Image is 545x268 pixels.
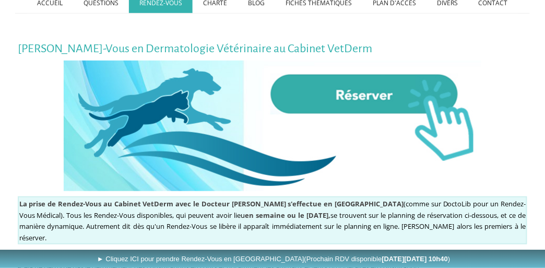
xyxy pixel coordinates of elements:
strong: La prise de Rendez-Vous au Cabinet VetDerm avec le Docteur [PERSON_NAME] s'effectue en [GEOGRAPHI... [19,199,404,208]
h1: [PERSON_NAME]-Vous en Dermatologie Vétérinaire au Cabinet VetDerm [18,42,528,55]
span: (comme [19,199,430,208]
img: Rendez-Vous en Ligne au Cabinet VetDerm [64,61,481,191]
span: se trouvent sur le planning de réservation ci-dessous, et ce de manière dynamique. Autrement dit ... [19,211,526,242]
span: en semaine ou le [DATE], [245,211,330,220]
span: ► Cliquez ICI pour prendre Rendez-Vous en [GEOGRAPHIC_DATA] [97,255,451,263]
b: [DATE][DATE] 10h40 [382,255,448,263]
span: (Prochain RDV disponible ) [304,255,451,263]
span: sur DoctoLib pour un Rendez-Vous Médical). Tous les Rendez-Vous disponibles, qui peuvent avoir lieu [19,199,526,220]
